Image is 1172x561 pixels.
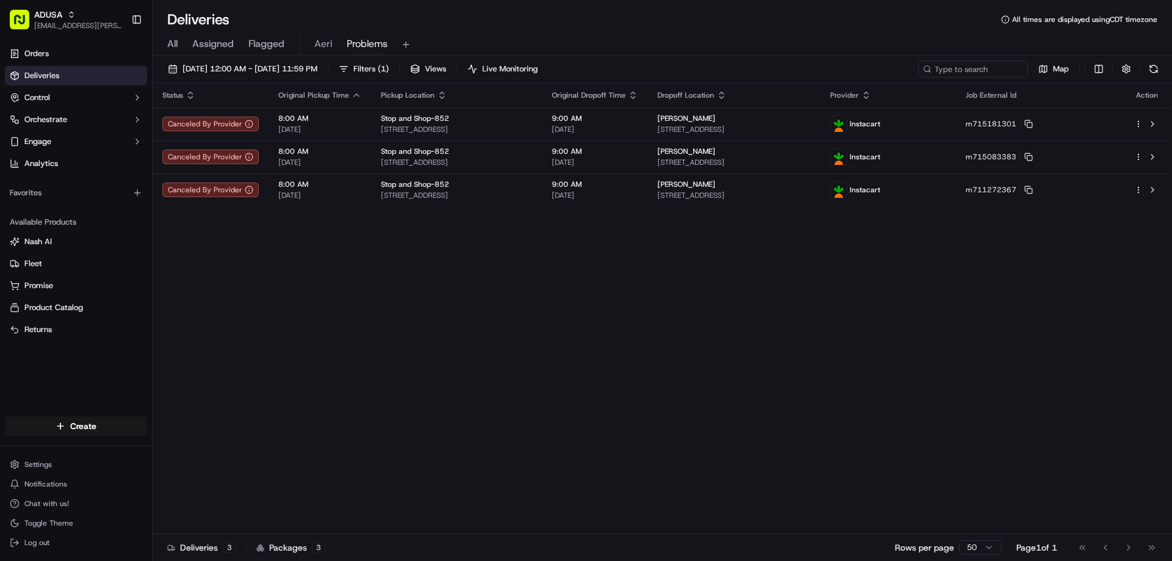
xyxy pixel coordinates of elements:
[312,542,325,553] div: 3
[657,157,810,167] span: [STREET_ADDRESS]
[42,117,200,129] div: Start new chat
[425,63,446,74] span: Views
[121,207,148,216] span: Pylon
[24,158,58,169] span: Analytics
[162,183,259,197] div: Canceled By Provider
[24,324,52,335] span: Returns
[5,515,147,532] button: Toggle Theme
[115,177,196,189] span: API Documentation
[167,10,230,29] h1: Deliveries
[162,150,259,164] button: Canceled By Provider
[7,172,98,194] a: 📗Knowledge Base
[381,90,435,100] span: Pickup Location
[10,258,142,269] a: Fleet
[278,90,349,100] span: Original Pickup Time
[657,179,715,189] span: [PERSON_NAME]
[248,37,284,51] span: Flagged
[381,125,532,134] span: [STREET_ADDRESS]
[12,49,222,68] p: Welcome 👋
[5,110,147,129] button: Orchestrate
[24,177,93,189] span: Knowledge Base
[966,119,1033,129] button: m715181301
[24,114,67,125] span: Orchestrate
[1016,541,1057,554] div: Page 1 of 1
[12,178,22,188] div: 📗
[966,119,1016,129] span: m715181301
[552,114,638,123] span: 9:00 AM
[24,236,52,247] span: Nash AI
[278,114,361,123] span: 8:00 AM
[278,190,361,200] span: [DATE]
[70,420,96,432] span: Create
[34,9,62,21] button: ADUSA
[657,90,714,100] span: Dropoff Location
[278,157,361,167] span: [DATE]
[167,541,236,554] div: Deliveries
[333,60,394,78] button: Filters(1)
[895,541,954,554] p: Rows per page
[966,152,1016,162] span: m715083383
[5,66,147,85] a: Deliveries
[24,92,50,103] span: Control
[552,157,638,167] span: [DATE]
[5,298,147,317] button: Product Catalog
[24,302,83,313] span: Product Catalog
[5,254,147,273] button: Fleet
[552,179,638,189] span: 9:00 AM
[657,125,810,134] span: [STREET_ADDRESS]
[5,5,126,34] button: ADUSA[EMAIL_ADDRESS][PERSON_NAME][DOMAIN_NAME]
[966,185,1033,195] button: m711272367
[24,479,67,489] span: Notifications
[162,117,259,131] button: Canceled By Provider
[353,63,389,74] span: Filters
[5,132,147,151] button: Engage
[462,60,543,78] button: Live Monitoring
[5,416,147,436] button: Create
[42,129,154,139] div: We're available if you need us!
[24,518,73,528] span: Toggle Theme
[12,12,37,37] img: Nash
[1053,63,1069,74] span: Map
[103,178,113,188] div: 💻
[162,60,323,78] button: [DATE] 12:00 AM - [DATE] 11:59 PM
[1134,90,1160,100] div: Action
[552,90,626,100] span: Original Dropoff Time
[552,190,638,200] span: [DATE]
[192,37,234,51] span: Assigned
[5,476,147,493] button: Notifications
[5,154,147,173] a: Analytics
[5,534,147,551] button: Log out
[98,172,201,194] a: 💻API Documentation
[1012,15,1157,24] span: All times are displayed using CDT timezone
[10,324,142,335] a: Returns
[831,182,847,198] img: profile_instacart_ahold_partner.png
[24,460,52,469] span: Settings
[208,120,222,135] button: Start new chat
[405,60,452,78] button: Views
[918,60,1028,78] input: Type to search
[5,495,147,512] button: Chat with us!
[381,147,449,156] span: Stop and Shop-852
[5,212,147,232] div: Available Products
[552,147,638,156] span: 9:00 AM
[24,258,42,269] span: Fleet
[34,21,121,31] button: [EMAIL_ADDRESS][PERSON_NAME][DOMAIN_NAME]
[5,44,147,63] a: Orders
[831,116,847,132] img: profile_instacart_ahold_partner.png
[381,179,449,189] span: Stop and Shop-852
[5,276,147,295] button: Promise
[850,185,880,195] span: Instacart
[24,538,49,548] span: Log out
[381,157,532,167] span: [STREET_ADDRESS]
[24,280,53,291] span: Promise
[12,117,34,139] img: 1736555255976-a54dd68f-1ca7-489b-9aae-adbdc363a1c4
[657,190,810,200] span: [STREET_ADDRESS]
[10,302,142,313] a: Product Catalog
[5,320,147,339] button: Returns
[10,236,142,247] a: Nash AI
[482,63,538,74] span: Live Monitoring
[381,114,449,123] span: Stop and Shop-852
[657,147,715,156] span: [PERSON_NAME]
